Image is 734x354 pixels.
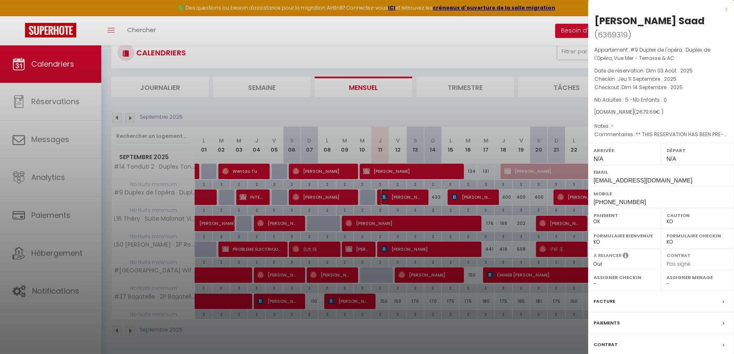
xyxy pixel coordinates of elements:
[594,319,620,327] label: Paiements
[594,189,729,198] label: Mobile
[594,168,729,176] label: Email
[636,108,656,115] span: 2679.69
[666,146,729,155] label: Départ
[598,30,628,40] span: 6369319
[7,3,32,28] button: Ouvrir le widget de chat LiveChat
[594,108,728,116] div: [DOMAIN_NAME]
[666,260,691,267] span: Pas signé
[594,340,618,349] label: Contrat
[594,67,728,75] p: Date de réservation :
[666,232,729,240] label: Formulaire Checkin
[633,96,667,103] span: Nb Enfants : 0
[634,108,664,115] span: ( € )
[594,177,692,184] span: [EMAIL_ADDRESS][DOMAIN_NAME]
[594,146,656,155] label: Arrivée
[594,14,704,27] div: [PERSON_NAME] Saad
[594,46,728,62] p: Appartement :
[623,252,629,261] i: Sélectionner OUI si vous souhaiter envoyer les séquences de messages post-checkout
[594,96,667,103] span: Nb Adultes : 5 -
[594,75,728,83] p: Checkin :
[594,232,656,240] label: Formulaire Bienvenue
[594,252,621,259] label: A relancer
[666,155,676,162] span: N/A
[621,84,683,91] span: Dim 14 Septembre . 2025
[666,252,691,257] label: Contrat
[699,317,728,348] iframe: Chat
[594,199,646,205] span: [PHONE_NUMBER]
[594,273,656,282] label: Assigner Checkin
[646,67,693,74] span: Dim 03 Août . 2025
[594,29,631,40] span: ( )
[666,273,729,282] label: Assigner Menage
[594,130,728,139] p: Commentaires :
[588,4,728,14] div: x
[594,211,656,219] label: Paiement
[594,297,615,306] label: Facture
[594,46,710,62] span: #9 Duplex de l'opéra · Duplex de l'Opéra, Vue Mer - Terrasse & AC
[594,155,603,162] span: N/A
[618,75,676,82] span: Jeu 11 Septembre . 2025
[594,83,728,92] p: Checkout :
[666,211,729,219] label: Caution
[594,122,728,130] p: Notes :
[611,122,614,130] span: -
